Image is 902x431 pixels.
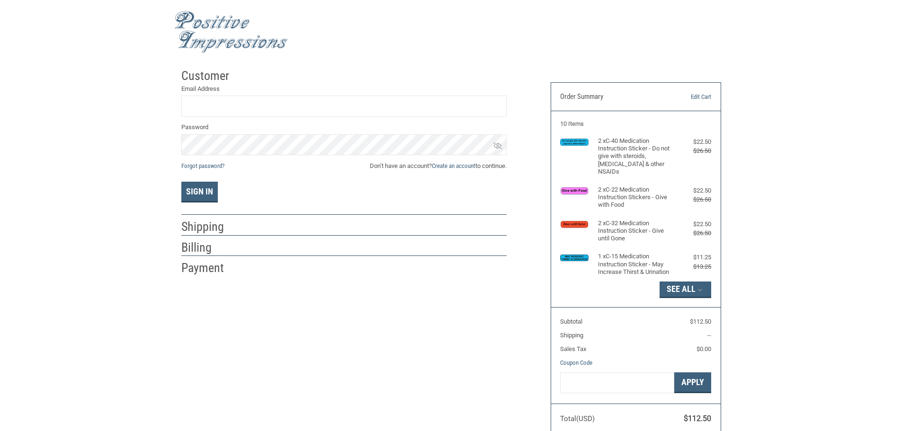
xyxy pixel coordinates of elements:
[690,318,711,325] span: $112.50
[174,11,288,53] img: Positive Impressions
[598,186,671,209] h4: 2 x C-22 Medication Instruction Stickers - Give with Food
[181,68,237,84] h2: Customer
[697,345,711,352] span: $0.00
[560,359,592,366] a: Coupon Code
[560,372,674,394] input: Gift Certificate or Coupon Code
[181,219,237,235] h2: Shipping
[560,332,583,339] span: Shipping
[673,137,711,147] div: $22.50
[673,229,711,238] div: $26.50
[598,137,671,176] h4: 2 x C-40 Medication Instruction Sticker - Do not give with steroids, [MEDICAL_DATA] & other NSAIDs
[181,162,224,169] a: Forgot password?
[181,84,507,94] label: Email Address
[560,318,582,325] span: Subtotal
[560,92,663,102] h3: Order Summary
[684,414,711,423] span: $112.50
[370,161,507,171] span: Don’t have an account? to continue.
[181,260,237,276] h2: Payment
[673,262,711,272] div: $13.25
[560,345,586,352] span: Sales Tax
[673,146,711,156] div: $26.50
[598,253,671,276] h4: 1 x C-15 Medication Instruction Sticker - May Increase Thirst & Urination
[560,120,711,128] h3: 10 Items
[432,162,475,169] a: Create an account
[598,220,671,243] h4: 2 x C-32 Medication Instruction Sticker - Give until Gone
[707,332,711,339] span: --
[673,186,711,195] div: $22.50
[674,372,711,394] button: Apply
[673,220,711,229] div: $22.50
[560,414,595,423] span: Total (USD)
[673,195,711,204] div: $26.50
[181,182,218,202] button: Sign In
[181,240,237,255] h2: Billing
[660,281,711,298] button: See All
[663,92,711,102] a: Edit Cart
[673,253,711,262] div: $11.25
[181,123,507,132] label: Password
